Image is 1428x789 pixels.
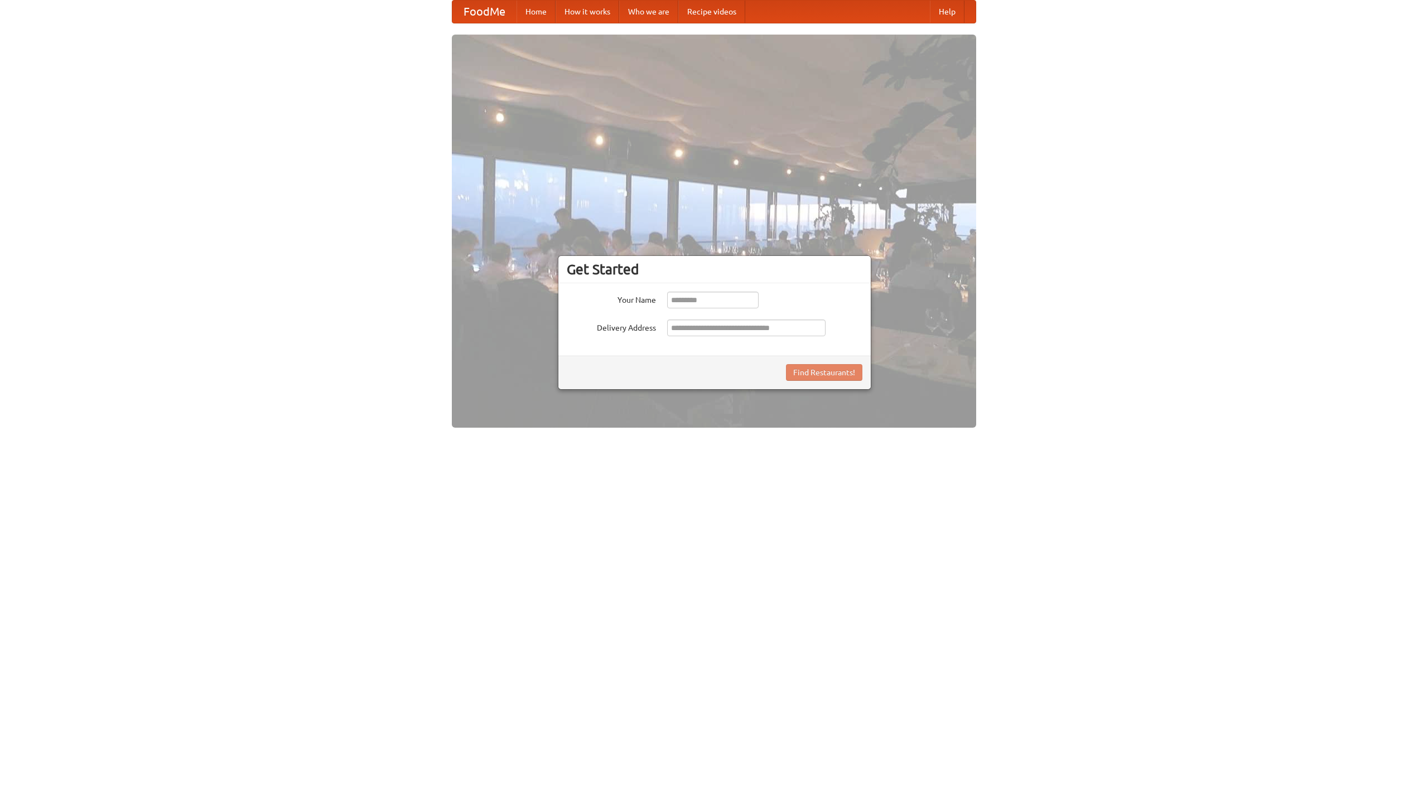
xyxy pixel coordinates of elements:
label: Your Name [567,292,656,306]
a: Home [517,1,556,23]
a: Who we are [619,1,678,23]
a: Recipe videos [678,1,745,23]
h3: Get Started [567,261,862,278]
a: FoodMe [452,1,517,23]
button: Find Restaurants! [786,364,862,381]
label: Delivery Address [567,320,656,333]
a: How it works [556,1,619,23]
a: Help [930,1,964,23]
